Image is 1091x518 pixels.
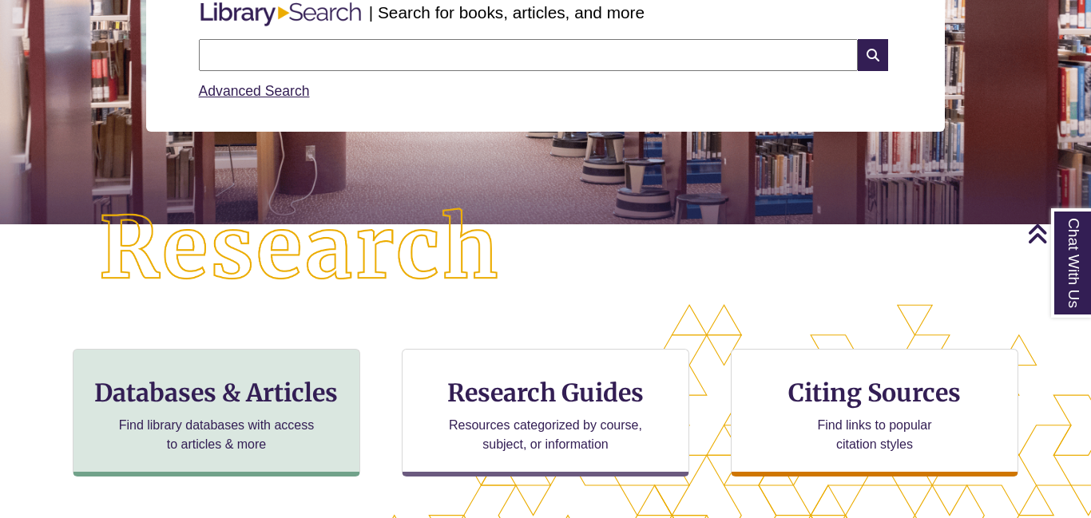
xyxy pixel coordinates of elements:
p: Resources categorized by course, subject, or information [442,416,650,454]
i: Search [858,39,888,71]
h3: Research Guides [415,378,676,408]
a: Databases & Articles Find library databases with access to articles & more [73,349,360,476]
p: Find library databases with access to articles & more [113,416,321,454]
a: Back to Top [1027,223,1087,244]
h3: Databases & Articles [86,378,347,408]
a: Advanced Search [199,83,310,99]
a: Citing Sources Find links to popular citation styles [731,349,1018,476]
h3: Citing Sources [777,378,972,408]
img: Research [54,164,545,334]
a: Research Guides Resources categorized by course, subject, or information [402,349,689,476]
p: Find links to popular citation styles [797,416,953,454]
